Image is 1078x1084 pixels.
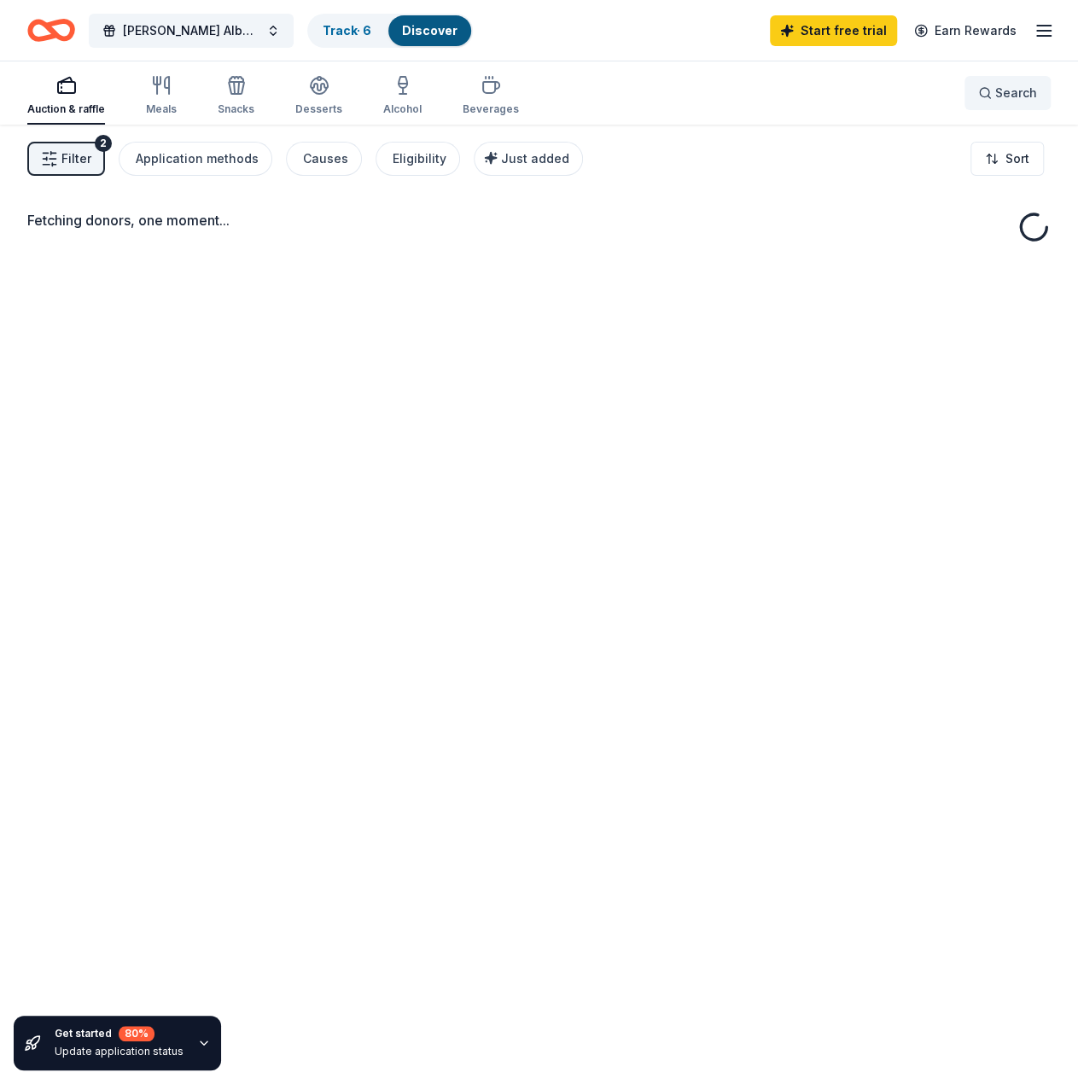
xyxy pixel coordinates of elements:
button: Just added [474,142,583,176]
div: Get started [55,1026,184,1041]
a: Track· 6 [323,23,371,38]
a: Earn Rewards [904,15,1027,46]
div: Desserts [295,102,342,116]
button: Track· 6Discover [307,14,473,48]
button: Eligibility [376,142,460,176]
span: [PERSON_NAME] Album Release Party [123,20,259,41]
span: Just added [501,151,569,166]
a: Discover [402,23,457,38]
button: Search [964,76,1051,110]
div: 2 [95,135,112,152]
div: Snacks [218,102,254,116]
button: [PERSON_NAME] Album Release Party [89,14,294,48]
div: Auction & raffle [27,102,105,116]
span: Sort [1005,149,1029,169]
div: Update application status [55,1045,184,1058]
a: Start free trial [770,15,897,46]
button: Application methods [119,142,272,176]
button: Auction & raffle [27,68,105,125]
a: Home [27,10,75,50]
span: Search [995,83,1037,103]
button: Filter2 [27,142,105,176]
button: Desserts [295,68,342,125]
button: Snacks [218,68,254,125]
div: Alcohol [383,102,422,116]
div: Eligibility [393,149,446,169]
button: Beverages [463,68,519,125]
button: Meals [146,68,177,125]
div: Application methods [136,149,259,169]
button: Sort [970,142,1044,176]
div: Meals [146,102,177,116]
div: Fetching donors, one moment... [27,210,1051,230]
span: Filter [61,149,91,169]
button: Alcohol [383,68,422,125]
button: Causes [286,142,362,176]
div: Beverages [463,102,519,116]
div: 80 % [119,1026,154,1041]
div: Causes [303,149,348,169]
